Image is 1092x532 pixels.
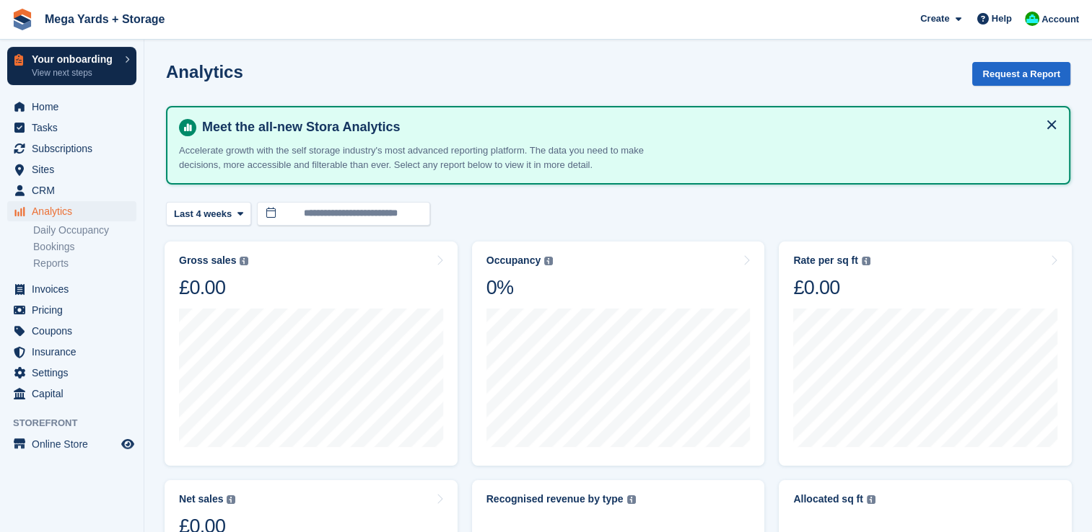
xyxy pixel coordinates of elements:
[7,279,136,299] a: menu
[179,275,248,300] div: £0.00
[7,201,136,221] a: menu
[166,202,251,226] button: Last 4 weeks
[7,47,136,85] a: Your onboarding View next steps
[33,240,136,254] a: Bookings
[32,342,118,362] span: Insurance
[793,254,857,267] div: Rate per sq ft
[7,384,136,404] a: menu
[7,118,136,138] a: menu
[32,201,118,221] span: Analytics
[32,54,118,64] p: Your onboarding
[7,97,136,117] a: menu
[32,384,118,404] span: Capital
[7,300,136,320] a: menu
[196,119,1057,136] h4: Meet the all-new Stora Analytics
[862,257,870,265] img: icon-info-grey-7440780725fd019a000dd9b08b2336e03edf1995a4989e88bcd33f0948082b44.svg
[32,363,118,383] span: Settings
[486,275,553,300] div: 0%
[32,159,118,179] span: Sites
[166,62,243,81] h2: Analytics
[920,12,949,26] span: Create
[7,321,136,341] a: menu
[32,118,118,138] span: Tasks
[32,180,118,200] span: CRM
[32,434,118,454] span: Online Store
[174,207,232,221] span: Last 4 weeks
[32,66,118,79] p: View next steps
[33,223,136,237] a: Daily Occupancy
[227,495,235,504] img: icon-info-grey-7440780725fd019a000dd9b08b2336e03edf1995a4989e88bcd33f0948082b44.svg
[240,257,248,265] img: icon-info-grey-7440780725fd019a000dd9b08b2336e03edf1995a4989e88bcd33f0948082b44.svg
[32,300,118,320] span: Pricing
[179,493,223,505] div: Net sales
[627,495,636,504] img: icon-info-grey-7440780725fd019a000dd9b08b2336e03edf1995a4989e88bcd33f0948082b44.svg
[1025,12,1039,26] img: Ben Ainscough
[867,495,875,504] img: icon-info-grey-7440780725fd019a000dd9b08b2336e03edf1995a4989e88bcd33f0948082b44.svg
[972,62,1070,86] button: Request a Report
[179,143,684,172] p: Accelerate growth with the self storage industry's most advanced reporting platform. The data you...
[486,493,624,505] div: Recognised revenue by type
[793,275,870,300] div: £0.00
[7,180,136,200] a: menu
[33,257,136,270] a: Reports
[7,363,136,383] a: menu
[7,342,136,362] a: menu
[544,257,553,265] img: icon-info-grey-7440780725fd019a000dd9b08b2336e03edf1995a4989e88bcd33f0948082b44.svg
[32,279,118,299] span: Invoices
[7,138,136,159] a: menu
[32,138,118,159] span: Subscriptions
[179,254,236,267] div: Gross sales
[486,254,541,267] div: Occupancy
[32,97,118,117] span: Home
[12,9,33,30] img: stora-icon-8386f47178a22dfd0bd8f6a31ec36ba5ce8667c1dd55bd0f319d3a0aa187defe.svg
[1041,12,1079,27] span: Account
[793,493,862,505] div: Allocated sq ft
[119,435,136,453] a: Preview store
[7,159,136,179] a: menu
[7,434,136,454] a: menu
[13,416,144,430] span: Storefront
[32,321,118,341] span: Coupons
[992,12,1012,26] span: Help
[39,7,170,31] a: Mega Yards + Storage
